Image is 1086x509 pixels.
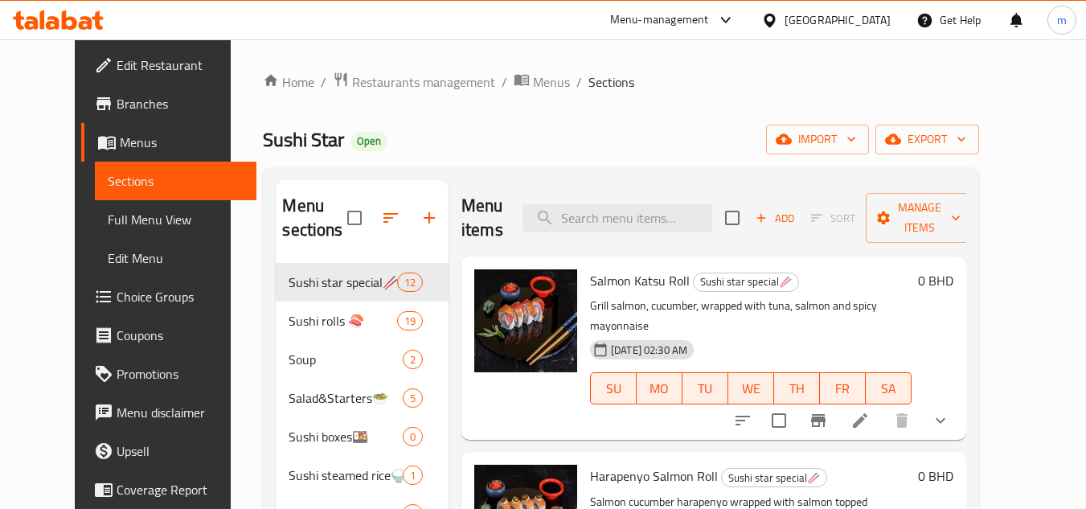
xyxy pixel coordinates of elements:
span: Branches [117,94,244,113]
a: Full Menu View [95,200,256,239]
button: Add [749,206,801,231]
span: Sushi boxes🍱 [289,427,402,446]
div: Sushi star special🥢12 [276,263,449,302]
span: 2 [404,352,422,367]
span: Menu disclaimer [117,403,244,422]
button: WE [728,372,774,404]
span: Full Menu View [108,210,244,229]
span: 5 [404,391,422,406]
span: Sushi Star [263,121,344,158]
span: Soup [289,350,402,369]
span: TH [781,377,813,400]
span: Open [350,134,387,148]
button: Branch-specific-item [799,401,838,440]
div: Sushi star special🥢 [693,273,799,292]
div: [GEOGRAPHIC_DATA] [785,11,891,29]
svg: Show Choices [931,411,950,430]
h6: 0 BHD [918,269,953,292]
button: import [766,125,869,154]
span: Edit Restaurant [117,55,244,75]
span: SA [872,377,905,400]
button: show more [921,401,960,440]
div: Menu-management [610,10,709,30]
span: TU [689,377,722,400]
div: Sushi steamed rice🍚1 [276,456,449,495]
a: Coverage Report [81,470,256,509]
img: Salmon Katsu Roll [474,269,577,372]
span: Coverage Report [117,480,244,499]
h6: 0 BHD [918,465,953,487]
span: Select all sections [338,201,371,235]
div: items [403,427,423,446]
div: Open [350,132,387,151]
li: / [576,72,582,92]
span: Menus [120,133,244,152]
a: Restaurants management [333,72,495,92]
button: FR [820,372,866,404]
div: items [397,273,423,292]
span: Menus [533,72,570,92]
span: MO [643,377,676,400]
span: Edit Menu [108,248,244,268]
button: Manage items [866,193,973,243]
button: sort-choices [723,401,762,440]
div: items [403,388,423,408]
span: import [779,129,856,150]
div: items [397,311,423,330]
a: Edit menu item [850,411,870,430]
a: Home [263,72,314,92]
span: 0 [404,429,422,445]
button: TU [682,372,728,404]
span: [DATE] 02:30 AM [604,343,694,358]
span: Select section first [801,206,866,231]
div: Soup2 [276,340,449,379]
span: Sushi star special🥢 [694,273,798,291]
a: Menu disclaimer [81,393,256,432]
a: Coupons [81,316,256,355]
span: m [1057,11,1067,29]
button: TH [774,372,820,404]
span: Restaurants management [352,72,495,92]
a: Branches [81,84,256,123]
span: Select to update [762,404,796,437]
span: Sushi star special🥢 [289,273,396,292]
span: Harapenyo Salmon Roll [590,464,718,488]
h2: Menu items [461,194,503,242]
span: 19 [398,314,422,329]
span: Choice Groups [117,287,244,306]
span: 1 [404,468,422,483]
span: Promotions [117,364,244,384]
span: Upsell [117,441,244,461]
span: Sort sections [371,199,410,237]
h2: Menu sections [282,194,347,242]
button: delete [883,401,921,440]
span: Sections [108,171,244,191]
li: / [502,72,507,92]
a: Edit Restaurant [81,46,256,84]
span: Salad&Starters🥗 [289,388,402,408]
li: / [321,72,326,92]
span: Select section [715,201,749,235]
a: Menus [514,72,570,92]
a: Choice Groups [81,277,256,316]
div: Sushi rolls 🍣19 [276,302,449,340]
a: Menus [81,123,256,162]
button: SA [866,372,912,404]
div: items [403,350,423,369]
span: export [888,129,966,150]
span: Sushi rolls 🍣 [289,311,396,330]
span: WE [735,377,768,400]
a: Edit Menu [95,239,256,277]
button: export [875,125,979,154]
span: Add [753,209,797,228]
span: Coupons [117,326,244,345]
div: Sushi boxes🍱0 [276,417,449,456]
a: Promotions [81,355,256,393]
span: Sushi star special🥢 [722,469,826,487]
input: search [523,204,712,232]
